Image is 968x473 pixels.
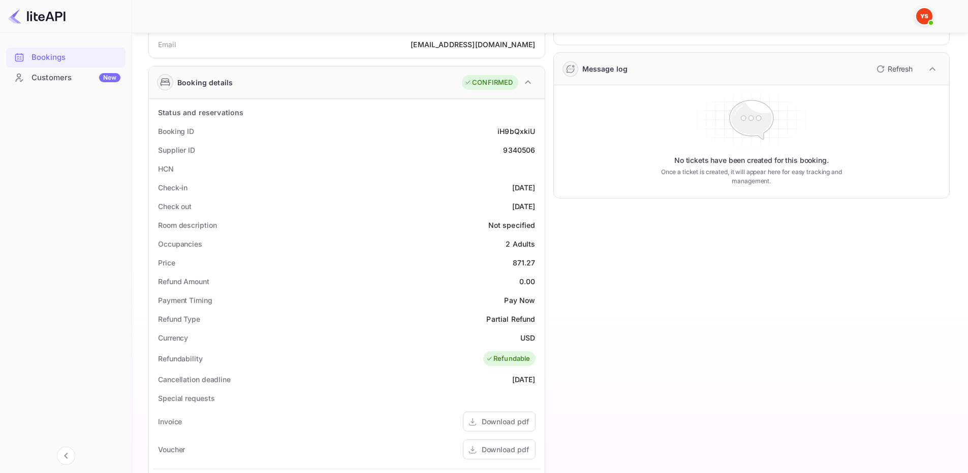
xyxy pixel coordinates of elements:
[6,68,126,88] div: CustomersNew
[645,167,858,186] p: Once a ticket is created, it will appear here for easy tracking and management.
[158,276,209,287] div: Refund Amount
[158,416,182,427] div: Invoice
[177,77,233,88] div: Booking details
[6,48,126,67] div: Bookings
[158,107,243,118] div: Status and reservations
[482,416,529,427] div: Download pdf
[482,444,529,455] div: Download pdf
[32,72,120,84] div: Customers
[411,39,535,50] div: [EMAIL_ADDRESS][DOMAIN_NAME]
[486,314,535,324] div: Partial Refund
[520,332,535,343] div: USD
[158,239,202,249] div: Occupancies
[582,63,628,74] div: Message log
[158,314,200,324] div: Refund Type
[512,182,536,193] div: [DATE]
[158,257,175,268] div: Price
[6,48,126,66] a: Bookings
[158,163,174,174] div: HCN
[512,201,536,212] div: [DATE]
[488,220,536,230] div: Not specified
[870,61,917,77] button: Refresh
[158,145,195,155] div: Supplier ID
[464,78,513,88] div: CONFIRMED
[504,295,535,306] div: Pay Now
[158,182,188,193] div: Check-in
[158,393,214,403] div: Special requests
[486,354,530,364] div: Refundable
[158,39,176,50] div: Email
[503,145,535,155] div: 9340506
[497,126,535,137] div: iH9bQxkiU
[158,201,192,212] div: Check out
[8,8,66,24] img: LiteAPI logo
[158,126,194,137] div: Booking ID
[888,63,913,74] p: Refresh
[158,444,185,455] div: Voucher
[158,374,231,385] div: Cancellation deadline
[506,239,535,249] div: 2 Adults
[158,220,216,230] div: Room description
[32,52,120,63] div: Bookings
[6,68,126,87] a: CustomersNew
[916,8,932,24] img: Yandex Support
[99,73,120,82] div: New
[512,374,536,385] div: [DATE]
[158,332,188,343] div: Currency
[674,155,829,165] p: No tickets have been created for this booking.
[158,353,203,364] div: Refundability
[519,276,536,287] div: 0.00
[158,295,212,306] div: Payment Timing
[513,257,536,268] div: 871.27
[57,447,75,465] button: Collapse navigation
